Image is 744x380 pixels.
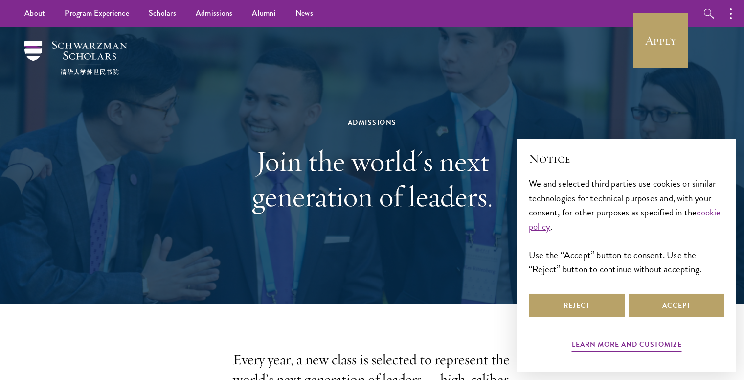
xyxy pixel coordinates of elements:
[572,338,682,354] button: Learn more and customize
[633,13,688,68] a: Apply
[24,41,127,75] img: Schwarzman Scholars
[529,176,724,276] div: We and selected third parties use cookies or similar technologies for technical purposes and, wit...
[529,294,625,317] button: Reject
[629,294,724,317] button: Accept
[203,117,541,129] div: Admissions
[529,205,721,234] a: cookie policy
[529,150,724,167] h2: Notice
[203,143,541,214] h1: Join the world's next generation of leaders.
